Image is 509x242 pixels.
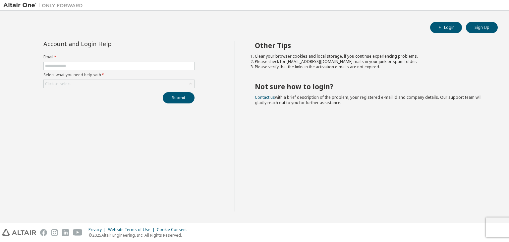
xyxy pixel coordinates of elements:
img: facebook.svg [40,229,47,236]
div: Cookie Consent [157,227,191,232]
label: Email [43,54,195,60]
li: Clear your browser cookies and local storage, if you continue experiencing problems. [255,54,486,59]
h2: Other Tips [255,41,486,50]
h2: Not sure how to login? [255,82,486,91]
li: Please verify that the links in the activation e-mails are not expired. [255,64,486,70]
div: Website Terms of Use [108,227,157,232]
button: Submit [163,92,195,103]
label: Select what you need help with [43,72,195,78]
div: Click to select [44,80,194,88]
div: Account and Login Help [43,41,164,46]
span: with a brief description of the problem, your registered e-mail id and company details. Our suppo... [255,94,481,105]
img: instagram.svg [51,229,58,236]
img: linkedin.svg [62,229,69,236]
a: Contact us [255,94,275,100]
img: altair_logo.svg [2,229,36,236]
div: Click to select [45,81,71,87]
img: Altair One [3,2,86,9]
button: Login [430,22,462,33]
button: Sign Up [466,22,498,33]
div: Privacy [88,227,108,232]
img: youtube.svg [73,229,83,236]
p: © 2025 Altair Engineering, Inc. All Rights Reserved. [88,232,191,238]
li: Please check for [EMAIL_ADDRESS][DOMAIN_NAME] mails in your junk or spam folder. [255,59,486,64]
